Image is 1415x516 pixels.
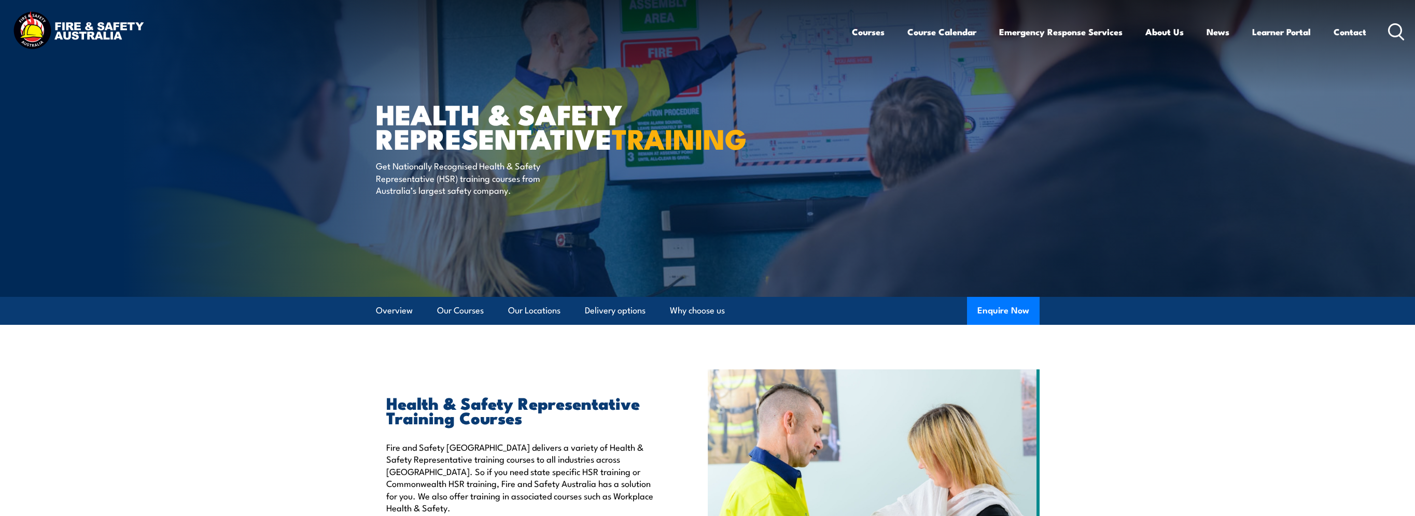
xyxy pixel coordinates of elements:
a: Courses [852,18,885,46]
h1: Health & Safety Representative [376,102,632,150]
p: Fire and Safety [GEOGRAPHIC_DATA] delivers a variety of Health & Safety Representative training c... [386,441,660,513]
strong: TRAINING [612,116,747,159]
a: Delivery options [585,297,646,324]
a: Contact [1334,18,1366,46]
p: Get Nationally Recognised Health & Safety Representative (HSR) training courses from Australia’s ... [376,160,565,196]
a: Learner Portal [1252,18,1311,46]
button: Enquire Now [967,297,1040,325]
a: About Us [1145,18,1184,46]
a: News [1207,18,1229,46]
a: Our Locations [508,297,561,324]
a: Overview [376,297,413,324]
h2: Health & Safety Representative Training Courses [386,395,660,424]
a: Emergency Response Services [999,18,1123,46]
a: Course Calendar [907,18,976,46]
a: Our Courses [437,297,484,324]
a: Why choose us [670,297,725,324]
